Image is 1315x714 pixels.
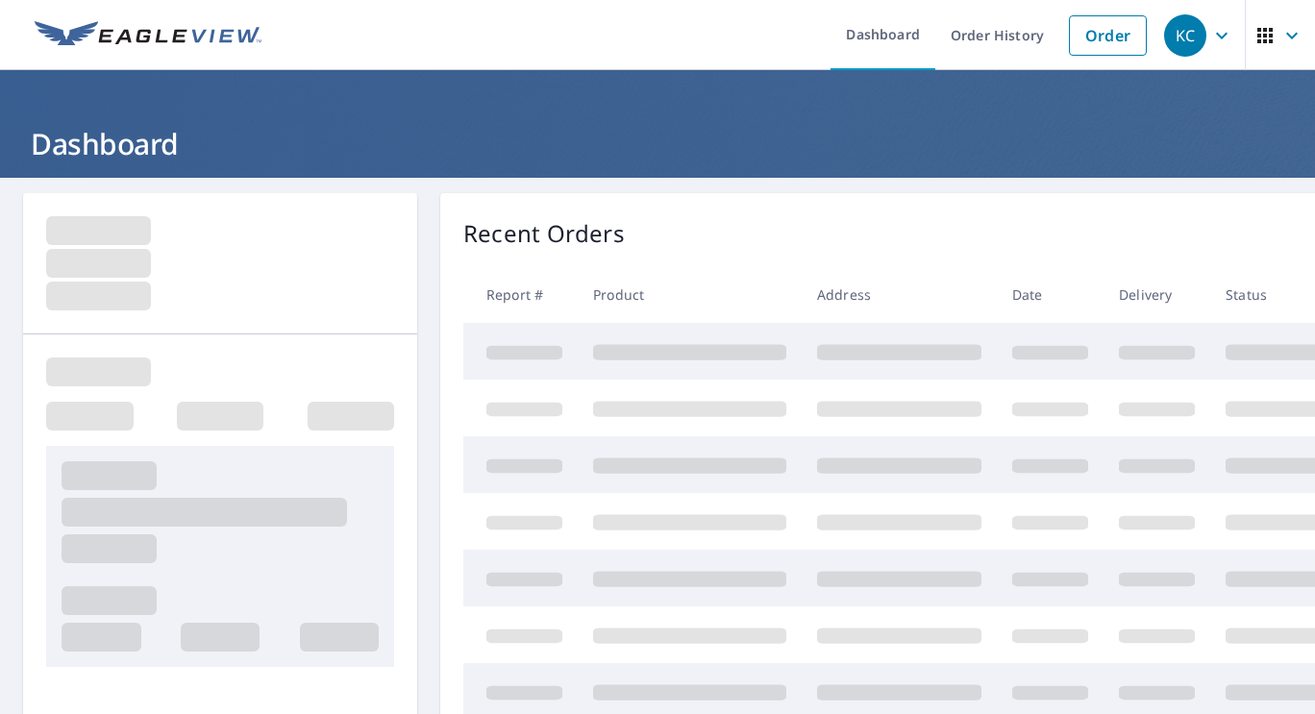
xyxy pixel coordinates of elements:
[35,21,261,50] img: EV Logo
[802,266,997,323] th: Address
[1069,15,1147,56] a: Order
[1104,266,1210,323] th: Delivery
[463,216,625,251] p: Recent Orders
[1164,14,1206,57] div: KC
[578,266,802,323] th: Product
[997,266,1104,323] th: Date
[23,124,1292,163] h1: Dashboard
[463,266,578,323] th: Report #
